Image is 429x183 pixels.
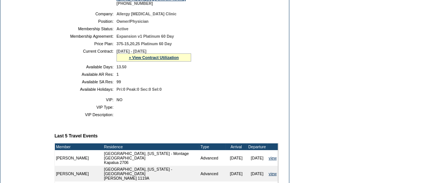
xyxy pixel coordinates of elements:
[116,80,121,84] span: 99
[116,34,174,38] span: Expansion v1 Platinum 60 Day
[269,171,277,176] a: view
[55,166,103,182] td: [PERSON_NAME]
[57,105,114,109] td: VIP Type:
[226,143,247,150] td: Arrival
[55,133,97,139] b: Last 5 Travel Events
[226,150,247,166] td: [DATE]
[57,27,114,31] td: Membership Status:
[116,65,127,69] span: 13.50
[57,80,114,84] td: Available SA Res:
[116,49,146,53] span: [DATE] - [DATE]
[116,27,128,31] span: Active
[57,112,114,117] td: VIP Description:
[116,97,122,102] span: NO
[57,49,114,62] td: Current Contract:
[199,166,226,182] td: Advanced
[199,150,226,166] td: Advanced
[57,12,114,16] td: Company:
[57,34,114,38] td: Membership Agreement:
[103,150,199,166] td: [GEOGRAPHIC_DATA], [US_STATE] - Montage [GEOGRAPHIC_DATA] Kapalua 2706
[116,41,172,46] span: 375-15,20,25 Platinum 60 Day
[129,55,179,60] a: » View Contract Utilization
[199,143,226,150] td: Type
[226,166,247,182] td: [DATE]
[57,72,114,77] td: Available AR Res:
[247,150,268,166] td: [DATE]
[55,150,103,166] td: [PERSON_NAME]
[116,19,149,24] span: Owner/Physician
[57,19,114,24] td: Position:
[55,143,103,150] td: Member
[116,72,119,77] span: 1
[116,12,177,16] span: Allergy [MEDICAL_DATA] Clinic
[103,166,199,182] td: [GEOGRAPHIC_DATA], [US_STATE] - [GEOGRAPHIC_DATA] [PERSON_NAME] 1119A
[57,41,114,46] td: Price Plan:
[247,166,268,182] td: [DATE]
[269,156,277,160] a: view
[57,97,114,102] td: VIP:
[116,87,162,91] span: Pri:0 Peak:0 Sec:0 Sel:0
[57,65,114,69] td: Available Days:
[103,143,199,150] td: Residence
[57,87,114,91] td: Available Holidays:
[247,143,268,150] td: Departure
